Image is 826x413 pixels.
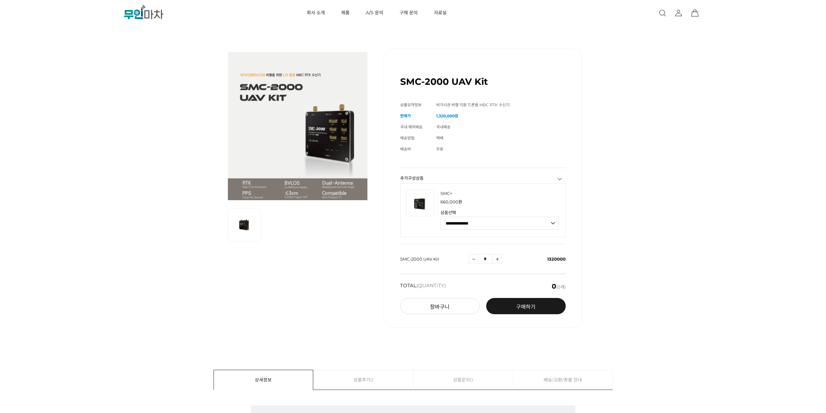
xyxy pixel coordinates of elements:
[440,190,559,197] p: 상품명
[400,298,480,314] button: 장바구니
[557,176,563,182] a: 추가구성상품 닫기
[400,176,566,180] h3: 추가구성상품
[552,283,566,290] span: (0개)
[436,147,443,151] span: 무료
[436,113,458,118] strong: 1,320,000원
[370,370,373,390] span: 0
[436,124,450,129] span: 국내배송
[492,254,502,264] a: 수량증가
[407,190,434,217] img: 4cbe2109cccc46d4e4336cb8213cc47f.png
[516,304,536,310] span: 구매하기
[440,211,559,215] strong: 상품선택
[400,136,414,140] span: 배송방법
[436,136,443,140] span: 택배
[413,370,513,390] a: 상품문의0
[400,283,446,290] strong: TOTAL
[400,124,423,129] span: 국내·해외배송
[436,102,511,107] span: 비가시권 비행 지원 드론용 MBC RTK 수신기.
[552,282,556,290] em: 0
[400,147,411,151] span: 배송비
[400,113,411,118] span: 판매가
[469,254,478,264] a: 수량감소
[486,298,566,314] a: 구매하기
[513,370,612,390] a: 배송/교환/환불 안내
[214,370,313,390] a: 상세정보
[400,102,422,107] span: 상품요약정보
[400,76,488,87] h1: SMC-2000 UAV Kit
[228,49,367,200] img: SMC-2000 UAV Kit
[470,370,473,390] span: 0
[416,282,446,289] span: (QUANTITY)
[400,244,469,274] td: SMC-2000 UAV Kit
[440,199,462,204] span: 660,000원
[440,200,559,204] p: 판매가
[314,370,413,390] a: 상품후기0
[547,256,566,262] span: 1320000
